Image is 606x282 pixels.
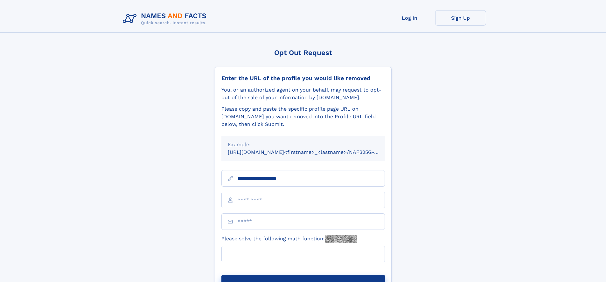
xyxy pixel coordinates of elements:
div: Opt Out Request [215,49,392,57]
div: Enter the URL of the profile you would like removed [221,75,385,82]
a: Sign Up [435,10,486,26]
div: You, or an authorized agent on your behalf, may request to opt-out of the sale of your informatio... [221,86,385,101]
label: Please solve the following math function: [221,235,357,243]
small: [URL][DOMAIN_NAME]<firstname>_<lastname>/NAF325G-xxxxxxxx [228,149,397,155]
img: Logo Names and Facts [120,10,212,27]
div: Please copy and paste the specific profile page URL on [DOMAIN_NAME] you want removed into the Pr... [221,105,385,128]
div: Example: [228,141,379,148]
a: Log In [384,10,435,26]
